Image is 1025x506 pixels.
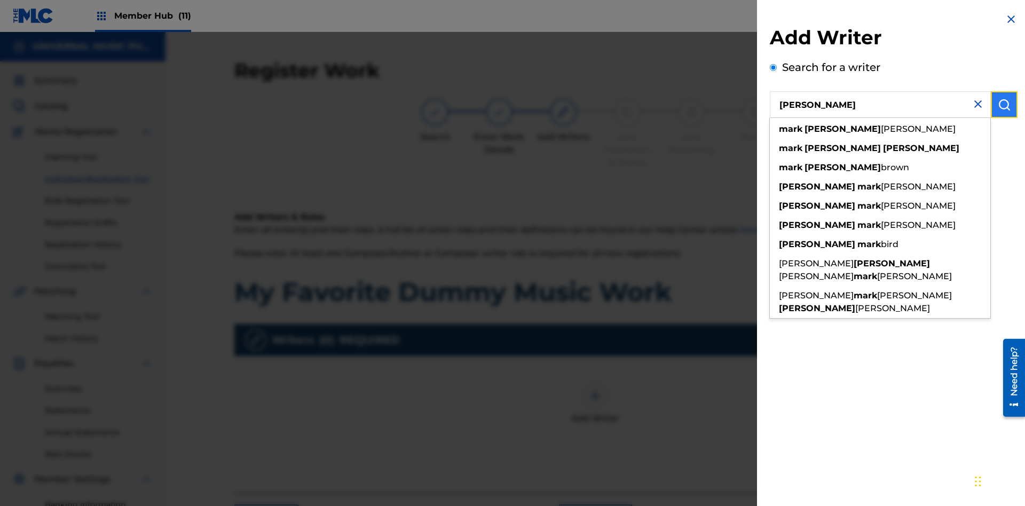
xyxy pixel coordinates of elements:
iframe: Chat Widget [972,455,1025,506]
strong: [PERSON_NAME] [779,303,855,313]
span: [PERSON_NAME] [779,271,854,281]
span: [PERSON_NAME] [877,290,952,301]
strong: mark [779,124,802,134]
img: MLC Logo [13,8,54,23]
span: Member Hub [114,10,191,22]
strong: mark [857,201,881,211]
strong: mark [854,271,877,281]
strong: [PERSON_NAME] [883,143,959,153]
strong: [PERSON_NAME] [805,162,881,172]
strong: mark [857,239,881,249]
strong: [PERSON_NAME] [779,220,855,230]
strong: mark [857,220,881,230]
span: (11) [178,11,191,21]
strong: [PERSON_NAME] [805,143,881,153]
strong: [PERSON_NAME] [779,201,855,211]
span: [PERSON_NAME] [855,303,930,313]
strong: [PERSON_NAME] [854,258,930,268]
span: [PERSON_NAME] [881,181,956,192]
strong: mark [857,181,881,192]
span: brown [881,162,909,172]
iframe: Resource Center [995,335,1025,422]
span: [PERSON_NAME] [881,220,956,230]
h2: Add Writer [770,26,1018,53]
img: close [972,98,984,110]
span: [PERSON_NAME] [877,271,952,281]
input: Search writer's name or IPI Number [770,91,991,118]
img: Search Works [998,98,1011,111]
strong: mark [779,143,802,153]
strong: [PERSON_NAME] [779,181,855,192]
span: [PERSON_NAME] [881,201,956,211]
span: [PERSON_NAME] [779,258,854,268]
span: [PERSON_NAME] [881,124,956,134]
div: Drag [975,465,981,497]
span: [PERSON_NAME] [779,290,854,301]
label: Search for a writer [782,61,880,74]
img: Top Rightsholders [95,10,108,22]
span: bird [881,239,898,249]
strong: [PERSON_NAME] [805,124,881,134]
strong: mark [779,162,802,172]
strong: [PERSON_NAME] [779,239,855,249]
strong: mark [854,290,877,301]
